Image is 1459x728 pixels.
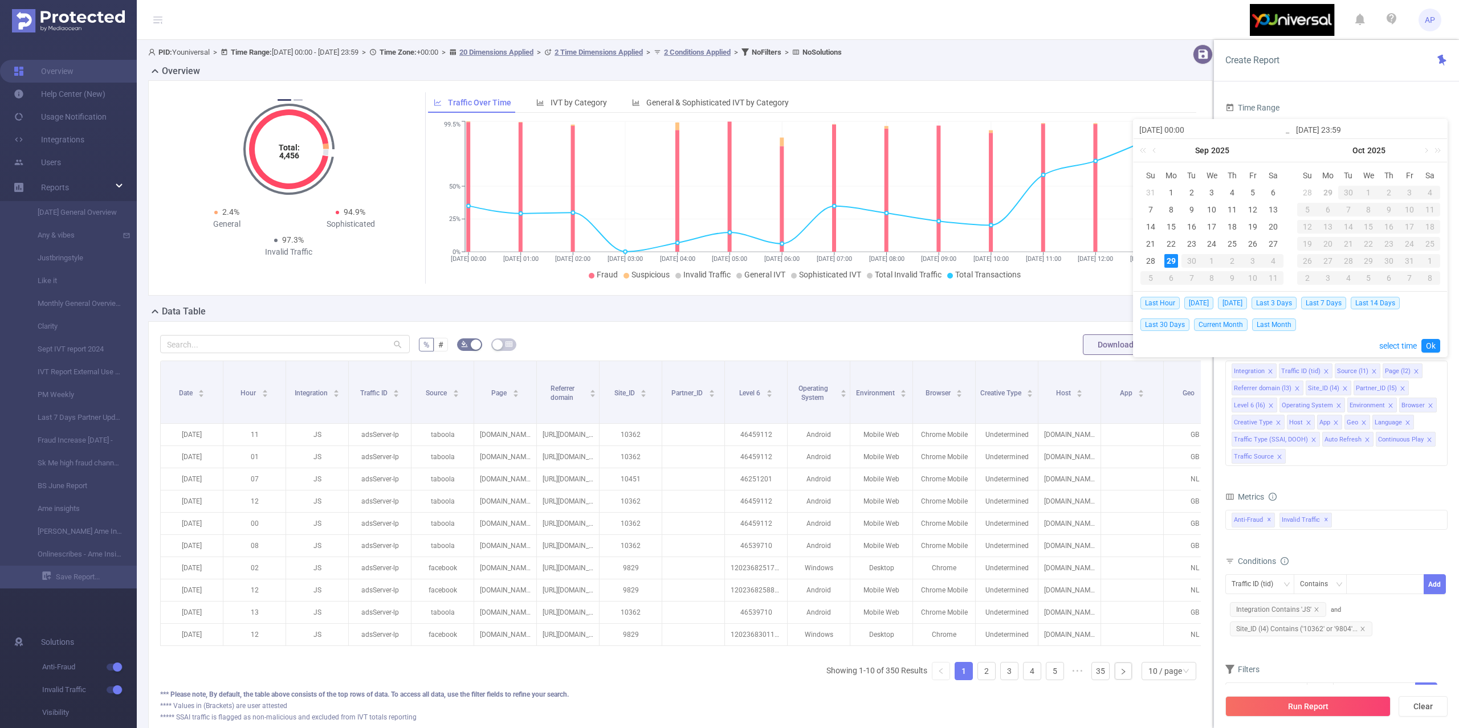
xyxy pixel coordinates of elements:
span: General & Sophisticated IVT by Category [646,98,789,107]
td: October 22, 2025 [1359,235,1379,252]
td: October 3, 2025 [1242,252,1263,269]
a: 4 [1024,662,1041,680]
td: September 29, 2025 [1318,184,1338,201]
th: Mon [1161,167,1181,184]
td: October 12, 2025 [1297,218,1318,235]
i: icon: down [1283,581,1290,589]
td: November 6, 2025 [1379,269,1399,287]
span: Reports [41,183,69,192]
td: November 5, 2025 [1359,269,1379,287]
td: October 4, 2025 [1420,184,1440,201]
td: September 10, 2025 [1202,201,1222,218]
td: November 4, 2025 [1338,269,1359,287]
a: Monthly General Overview JS Yahoo [23,292,123,315]
i: icon: close [1361,420,1367,427]
td: September 7, 2025 [1140,201,1161,218]
li: App [1317,415,1342,430]
i: icon: down [1336,581,1343,589]
a: Help Center (New) [14,83,105,105]
i: icon: user [148,48,158,56]
i: icon: close [1427,437,1432,444]
td: September 25, 2025 [1222,235,1242,252]
td: October 4, 2025 [1263,252,1283,269]
div: Integration [1234,364,1265,379]
span: AP [1425,9,1435,31]
li: Operating System [1279,398,1345,412]
div: 21 [1144,237,1158,251]
a: PM Weekly [23,383,123,406]
i: icon: close [1277,454,1282,461]
div: 29 [1321,186,1335,199]
i: icon: left [938,668,944,674]
td: October 2, 2025 [1379,184,1399,201]
div: 10 / page [1148,662,1182,680]
li: Page (l2) [1383,363,1423,378]
i: icon: close [1336,403,1342,410]
a: 2025 [1210,139,1230,162]
td: October 8, 2025 [1359,201,1379,218]
div: 13 [1266,203,1280,216]
li: Partner_ID (l5) [1354,381,1409,395]
td: November 8, 2025 [1420,269,1440,287]
a: Previous month (PageUp) [1150,139,1160,162]
div: 19 [1246,220,1260,234]
div: Page (l2) [1385,364,1411,379]
th: Wed [1202,167,1222,184]
div: 27 [1266,237,1280,251]
td: October 5, 2025 [1297,201,1318,218]
div: Auto Refresh [1324,432,1362,447]
a: Integrations [14,128,84,151]
b: PID: [158,48,172,56]
div: 26 [1246,237,1260,251]
li: 5 [1046,662,1064,680]
a: Last year (Control + left) [1138,139,1152,162]
td: September 17, 2025 [1202,218,1222,235]
td: October 26, 2025 [1297,252,1318,269]
div: 1 [1164,186,1178,199]
a: Users [14,151,61,174]
span: > [731,48,741,56]
div: Continuous Play [1378,432,1424,447]
span: ✕ [1324,513,1328,527]
span: ••• [1069,662,1087,680]
li: Traffic Type (SSAI, DOOH) [1232,432,1320,447]
li: Referrer domain (l3) [1232,381,1303,395]
div: 22 [1164,237,1178,251]
div: 12 [1246,203,1260,216]
li: 4 [1023,662,1041,680]
a: Sep [1194,139,1210,162]
div: 31 [1144,186,1158,199]
div: 28 [1144,254,1158,268]
i: icon: bg-colors [461,341,468,347]
div: 4 [1225,186,1239,199]
div: 18 [1225,220,1239,234]
td: October 28, 2025 [1338,252,1359,269]
td: September 30, 2025 [1338,184,1359,201]
li: Browser [1399,398,1437,412]
li: 1 [955,662,973,680]
span: Mo [1161,170,1181,181]
td: October 7, 2025 [1338,201,1359,218]
b: Time Zone: [380,48,417,56]
td: September 28, 2025 [1297,184,1318,201]
span: Traffic Over Time [448,98,511,107]
td: October 16, 2025 [1379,218,1399,235]
div: 17 [1205,220,1218,234]
div: App [1319,415,1330,430]
a: select time [1379,335,1417,357]
li: Next 5 Pages [1069,662,1087,680]
h2: Overview [162,64,200,78]
div: 6 [1266,186,1280,199]
div: Traffic Source [1234,449,1274,464]
b: No Solutions [802,48,842,56]
td: September 8, 2025 [1161,201,1181,218]
div: 3 [1205,186,1218,199]
td: October 29, 2025 [1359,252,1379,269]
span: Time Range [1225,103,1279,112]
span: Solutions [41,631,74,653]
i: icon: close [1294,386,1300,392]
a: IVT Report External Use Last 7 days UTC+1 [23,361,123,383]
button: 2 [294,99,303,101]
div: 25 [1225,237,1239,251]
span: Su [1140,170,1161,181]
